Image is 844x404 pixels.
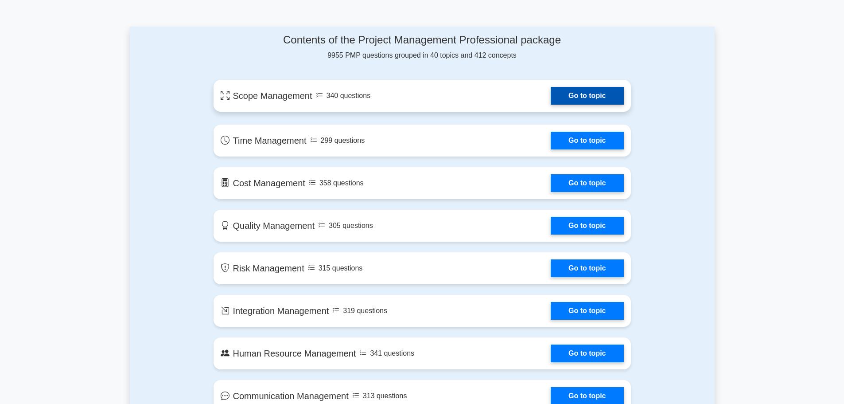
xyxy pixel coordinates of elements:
a: Go to topic [551,87,623,105]
a: Go to topic [551,217,623,235]
div: 9955 PMP questions grouped in 40 topics and 412 concepts [214,34,631,61]
a: Go to topic [551,345,623,362]
a: Go to topic [551,174,623,192]
a: Go to topic [551,132,623,149]
h4: Contents of the Project Management Professional package [214,34,631,47]
a: Go to topic [551,259,623,277]
a: Go to topic [551,302,623,320]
